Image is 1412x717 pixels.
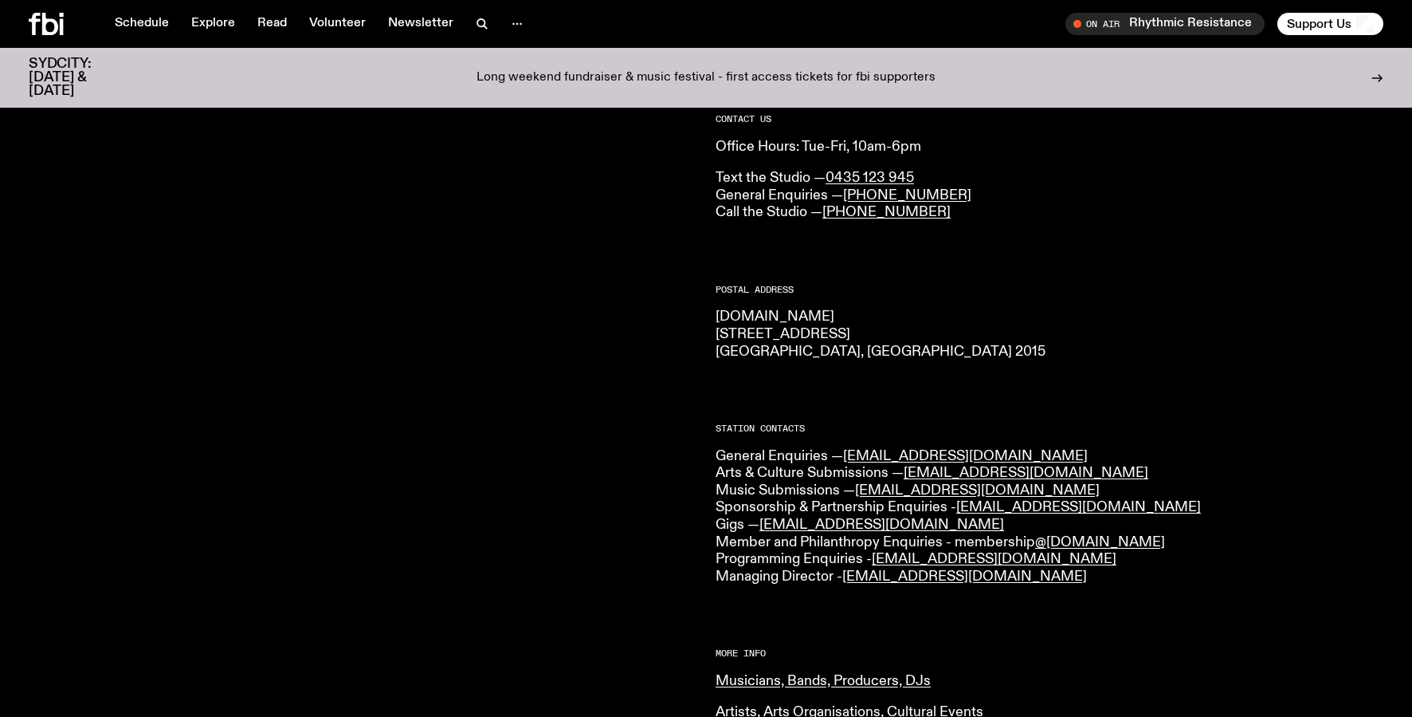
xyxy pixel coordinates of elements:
button: On AirRhythmic Resistance [1065,13,1265,35]
a: [EMAIL_ADDRESS][DOMAIN_NAME] [855,483,1100,498]
a: Schedule [105,13,178,35]
button: Support Us [1277,13,1383,35]
p: Office Hours: Tue-Fri, 10am-6pm [716,139,1383,156]
a: Newsletter [378,13,463,35]
p: Long weekend fundraiser & music festival - first access tickets for fbi supporters [477,71,935,85]
p: Text the Studio — General Enquiries — Call the Studio — [716,170,1383,222]
p: [DOMAIN_NAME] [STREET_ADDRESS] [GEOGRAPHIC_DATA], [GEOGRAPHIC_DATA] 2015 [716,309,1383,360]
h2: Station Contacts [716,424,1383,433]
h3: SYDCITY: [DATE] & [DATE] [29,57,131,98]
h2: CONTACT US [716,115,1383,124]
h2: More Info [716,649,1383,658]
span: Support Us [1287,17,1351,31]
a: [EMAIL_ADDRESS][DOMAIN_NAME] [842,569,1087,584]
a: 0435 123 945 [826,171,914,185]
a: [EMAIL_ADDRESS][DOMAIN_NAME] [872,552,1116,566]
h2: Postal Address [716,286,1383,294]
a: [PHONE_NUMBER] [843,188,971,203]
a: Read [248,13,296,35]
a: Musicians, Bands, Producers, DJs [716,674,931,688]
a: [EMAIL_ADDRESS][DOMAIN_NAME] [759,518,1004,532]
a: [EMAIL_ADDRESS][DOMAIN_NAME] [904,466,1148,480]
a: Volunteer [300,13,375,35]
a: @[DOMAIN_NAME] [1035,535,1165,550]
p: General Enquiries — Arts & Culture Submissions — Music Submissions — Sponsorship & Partnership En... [716,448,1383,586]
a: [EMAIL_ADDRESS][DOMAIN_NAME] [843,449,1088,463]
a: [PHONE_NUMBER] [822,205,951,219]
a: [EMAIL_ADDRESS][DOMAIN_NAME] [956,500,1201,514]
a: Explore [182,13,245,35]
